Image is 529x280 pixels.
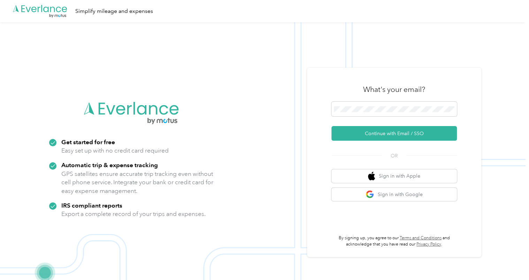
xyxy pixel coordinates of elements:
[368,172,375,180] img: apple logo
[61,210,206,218] p: Export a complete record of your trips and expenses.
[75,7,153,16] div: Simplify mileage and expenses
[363,85,425,94] h3: What's your email?
[61,170,214,195] p: GPS satellites ensure accurate trip tracking even without cell phone service. Integrate your bank...
[61,138,115,146] strong: Get started for free
[61,146,169,155] p: Easy set up with no credit card required
[366,190,374,199] img: google logo
[61,161,158,169] strong: Automatic trip & expense tracking
[400,235,442,241] a: Terms and Conditions
[331,188,457,201] button: google logoSign in with Google
[331,169,457,183] button: apple logoSign in with Apple
[61,202,122,209] strong: IRS compliant reports
[331,126,457,141] button: Continue with Email / SSO
[416,242,441,247] a: Privacy Policy
[382,152,406,160] span: OR
[331,235,457,247] p: By signing up, you agree to our and acknowledge that you have read our .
